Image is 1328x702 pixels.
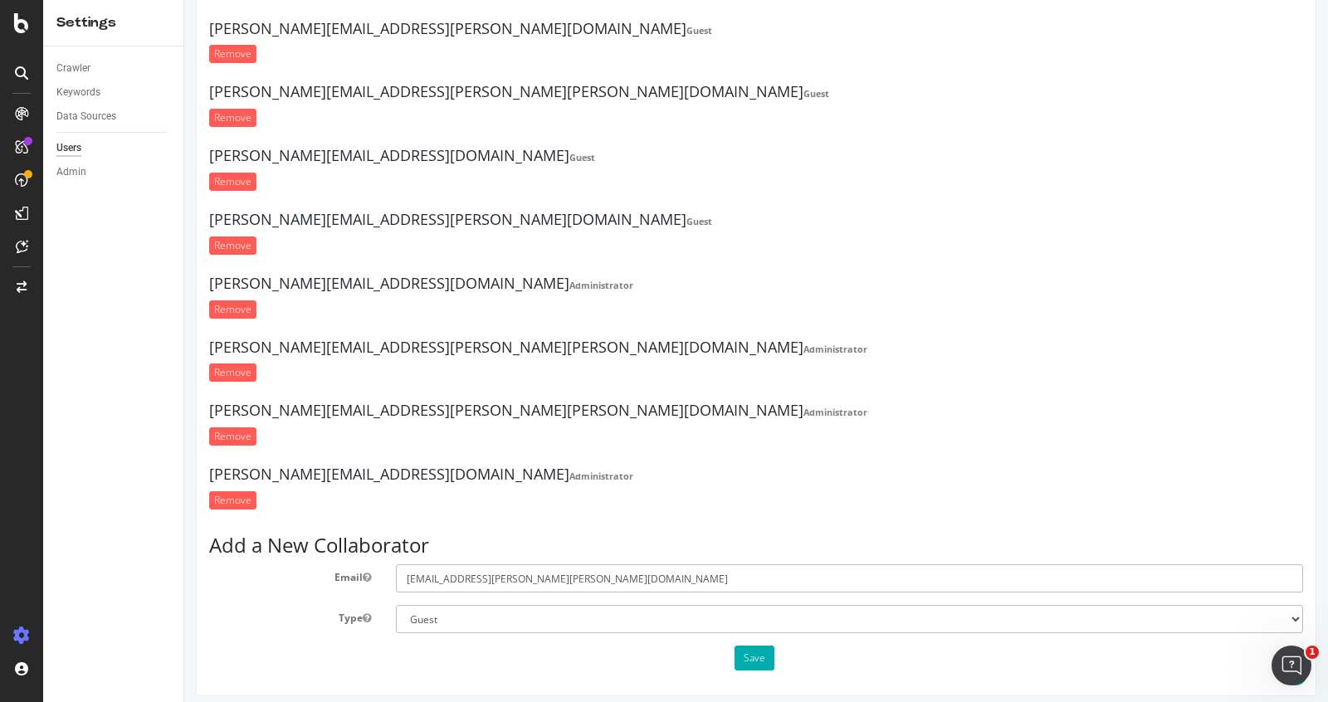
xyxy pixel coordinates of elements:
iframe: Intercom live chat [1272,646,1311,685]
h4: [PERSON_NAME][EMAIL_ADDRESS][PERSON_NAME][DOMAIN_NAME] [25,212,1119,228]
strong: Guest [619,87,645,100]
input: Remove [25,491,72,509]
input: Remove [25,45,72,63]
a: Crawler [56,60,172,77]
span: 1 [1306,646,1319,659]
div: Settings [56,13,170,32]
strong: Administrator [385,279,449,291]
input: Remove [25,109,72,127]
label: Type [12,605,199,625]
input: Remove [25,363,72,382]
strong: Administrator [619,406,683,418]
strong: Guest [502,215,528,227]
button: Type [178,611,187,625]
input: Remove [25,173,72,191]
input: Remove [25,236,72,255]
h4: [PERSON_NAME][EMAIL_ADDRESS][PERSON_NAME][PERSON_NAME][DOMAIN_NAME] [25,339,1119,356]
input: Remove [25,427,72,446]
h4: [PERSON_NAME][EMAIL_ADDRESS][PERSON_NAME][PERSON_NAME][DOMAIN_NAME] [25,84,1119,100]
h3: Add a New Collaborator [25,534,1119,556]
button: Save [550,646,590,670]
a: Users [56,139,172,157]
div: Admin [56,163,86,181]
strong: Administrator [619,343,683,355]
button: Email [178,570,187,584]
div: Users [56,139,81,157]
a: Keywords [56,84,172,101]
div: Crawler [56,60,90,77]
h4: [PERSON_NAME][EMAIL_ADDRESS][DOMAIN_NAME] [25,148,1119,164]
label: Email [12,564,199,584]
h4: [PERSON_NAME][EMAIL_ADDRESS][DOMAIN_NAME] [25,275,1119,292]
div: Data Sources [56,108,116,125]
h4: [PERSON_NAME][EMAIL_ADDRESS][DOMAIN_NAME] [25,466,1119,483]
a: Admin [56,163,172,181]
h4: [PERSON_NAME][EMAIL_ADDRESS][PERSON_NAME][DOMAIN_NAME] [25,21,1119,37]
input: Remove [25,300,72,319]
strong: Guest [502,24,528,37]
strong: Guest [385,151,411,163]
a: Data Sources [56,108,172,125]
strong: Administrator [385,470,449,482]
div: Keywords [56,84,100,101]
h4: [PERSON_NAME][EMAIL_ADDRESS][PERSON_NAME][PERSON_NAME][DOMAIN_NAME] [25,402,1119,419]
